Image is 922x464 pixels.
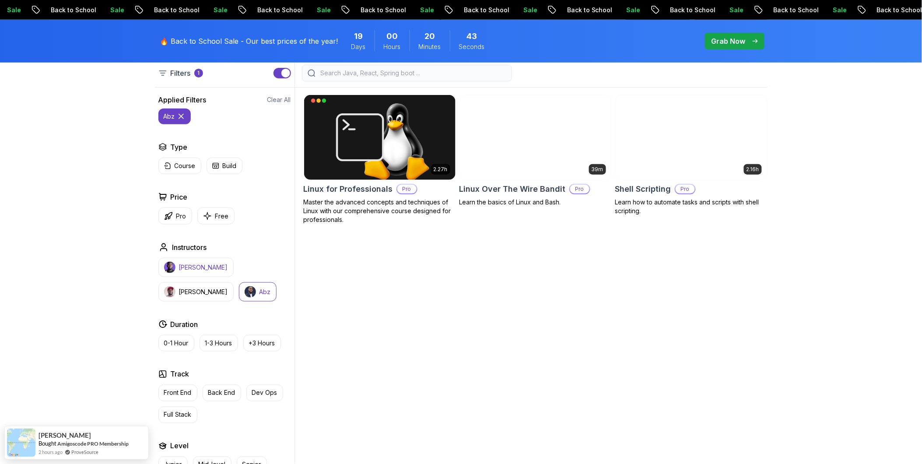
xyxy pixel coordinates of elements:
p: 0-1 Hour [164,339,189,348]
p: 1-3 Hours [205,339,232,348]
p: Sale [514,6,542,14]
p: Back to School [248,6,308,14]
p: abz [164,112,175,121]
p: Sale [101,6,129,14]
p: Pro [570,185,589,193]
a: Amigoscode PRO Membership [57,440,129,447]
p: Sale [308,6,336,14]
h2: Instructors [172,242,207,253]
button: Free [197,207,235,225]
a: ProveSource [71,448,98,456]
p: 2.16h [747,166,759,173]
button: instructor img[PERSON_NAME] [158,282,234,302]
button: Dev Ops [246,385,283,401]
p: Back End [208,389,235,397]
button: abz [158,109,191,124]
img: instructor img [164,286,175,298]
p: Learn the basics of Linux and Bash. [459,198,612,207]
h2: Linux for Professionals [304,183,393,195]
input: Search Java, React, Spring boot ... [319,69,506,77]
p: Free [215,212,229,221]
span: Bought [39,440,56,447]
p: Back to School [558,6,617,14]
button: instructor img[PERSON_NAME] [158,258,234,277]
p: Back to School [661,6,721,14]
p: [PERSON_NAME] [179,263,228,272]
h2: Price [171,192,188,202]
h2: Shell Scripting [615,183,671,195]
button: 0-1 Hour [158,335,194,352]
span: 43 Seconds [466,30,477,42]
h2: Type [171,142,188,152]
p: 39m [592,166,603,173]
button: Pro [158,207,192,225]
h2: Duration [171,319,198,330]
img: Linux Over The Wire Bandit card [460,95,611,180]
button: instructor imgAbz [239,282,277,302]
p: Sale [411,6,439,14]
button: Course [158,158,201,174]
p: 🔥 Back to School Sale - Our best prices of the year! [160,36,338,46]
p: Pro [397,185,417,193]
span: Minutes [419,42,441,51]
h2: Applied Filters [158,95,207,105]
span: Seconds [459,42,485,51]
p: Sale [617,6,645,14]
button: +3 Hours [243,335,281,352]
span: 0 Hours [386,30,398,42]
h2: Level [171,441,189,451]
button: Front End [158,385,197,401]
p: Learn how to automate tasks and scripts with shell scripting. [615,198,768,215]
p: 2.27h [434,166,448,173]
p: Back to School [42,6,101,14]
p: Dev Ops [252,389,277,397]
p: Sale [824,6,852,14]
h2: Track [171,369,189,380]
p: Filters [171,68,191,78]
p: Back to School [455,6,514,14]
button: Clear All [267,95,291,104]
p: Pro [176,212,186,221]
p: Abz [259,288,271,296]
img: Shell Scripting card [616,95,767,180]
button: Full Stack [158,407,197,423]
p: Back to School [145,6,204,14]
img: instructor img [164,262,175,273]
a: Shell Scripting card2.16hShell ScriptingProLearn how to automate tasks and scripts with shell scr... [615,95,768,215]
p: Full Stack [164,411,192,419]
p: Master the advanced concepts and techniques of Linux with our comprehensive course designed for p... [304,198,456,224]
button: 1-3 Hours [200,335,238,352]
img: instructor img [245,286,256,298]
span: Days [351,42,366,51]
span: Hours [384,42,401,51]
p: 1 [197,70,200,77]
p: Sale [721,6,749,14]
span: 19 Days [354,30,363,42]
p: Grab Now [712,36,746,46]
p: Back to School [764,6,824,14]
p: [PERSON_NAME] [179,288,228,296]
span: 2 hours ago [39,448,63,456]
p: Back to School [351,6,411,14]
p: Pro [676,185,695,193]
button: Build [207,158,242,174]
p: Build [223,162,237,170]
p: Sale [204,6,232,14]
span: [PERSON_NAME] [39,432,91,439]
img: provesource social proof notification image [7,429,35,457]
h2: Linux Over The Wire Bandit [459,183,566,195]
p: Front End [164,389,192,397]
img: Linux for Professionals card [304,95,456,180]
a: Linux Over The Wire Bandit card39mLinux Over The Wire BanditProLearn the basics of Linux and Bash. [459,95,612,207]
p: Course [175,162,196,170]
a: Linux for Professionals card2.27hLinux for ProfessionalsProMaster the advanced concepts and techn... [304,95,456,224]
span: 20 Minutes [424,30,435,42]
button: Back End [203,385,241,401]
p: +3 Hours [249,339,275,348]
